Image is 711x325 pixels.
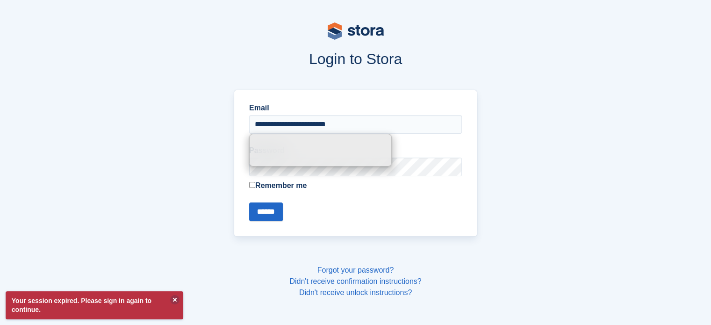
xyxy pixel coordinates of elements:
input: Remember me [249,182,255,188]
img: stora-logo-53a41332b3708ae10de48c4981b4e9114cc0af31d8433b30ea865607fb682f29.svg [328,22,384,40]
h1: Login to Stora [56,51,656,67]
label: Remember me [249,180,462,191]
p: Your session expired. Please sign in again to continue. [6,291,183,319]
a: Didn't receive confirmation instructions? [289,277,421,285]
a: Forgot your password? [317,266,394,274]
a: Didn't receive unlock instructions? [299,289,412,296]
label: Email [249,102,462,114]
